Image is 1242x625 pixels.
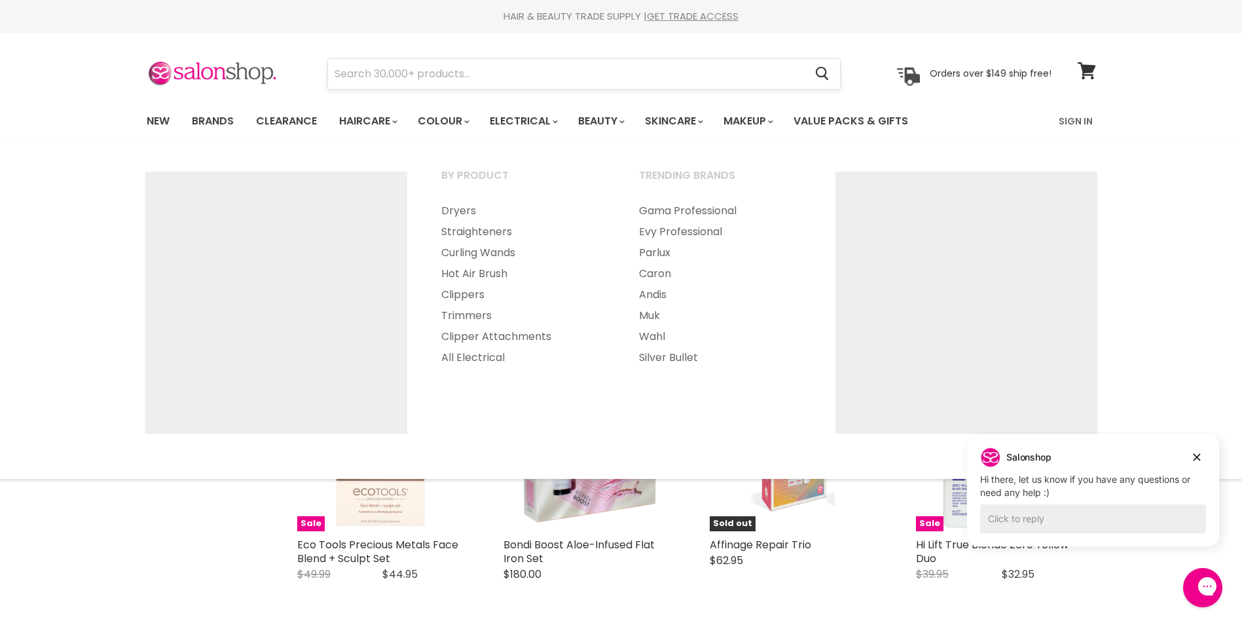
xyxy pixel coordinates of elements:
span: $44.95 [382,567,418,582]
a: Brands [182,107,244,135]
a: Affinage Repair Trio [710,537,811,552]
span: $49.99 [297,567,331,582]
input: Search [328,59,805,89]
a: Trimmers [425,305,620,326]
a: Caron [623,263,818,284]
span: $39.95 [916,567,949,582]
button: Search [805,59,840,89]
ul: Main menu [137,102,985,140]
nav: Main [130,102,1112,140]
a: Muk [623,305,818,326]
a: New [137,107,179,135]
a: Trending Brands [623,165,818,198]
a: Clippers [425,284,620,305]
a: Makeup [714,107,781,135]
a: Curling Wands [425,242,620,263]
iframe: Gorgias live chat messenger [1177,563,1229,612]
a: By Product [425,165,620,198]
span: Sale [916,516,943,531]
span: $62.95 [710,553,743,568]
span: Sold out [710,516,756,531]
a: Haircare [329,107,405,135]
form: Product [327,58,841,90]
span: $180.00 [503,567,541,582]
span: $32.95 [1002,567,1034,582]
a: Beauty [568,107,632,135]
a: Skincare [635,107,711,135]
p: Orders over $149 ship free! [930,67,1051,79]
a: Hot Air Brush [425,263,620,284]
a: Value Packs & Gifts [784,107,918,135]
a: Evy Professional [623,221,818,242]
a: GET TRADE ACCESS [647,9,739,23]
a: Clearance [246,107,327,135]
a: Eco Tools Precious Metals Face Blend + Sculpt Set [297,537,458,566]
a: Parlux [623,242,818,263]
a: Dryers [425,200,620,221]
a: Wahl [623,326,818,347]
a: All Electrical [425,347,620,368]
a: Gama Professional [623,200,818,221]
a: Bondi Boost Aloe-Infused Flat Iron Set [503,537,655,566]
a: Electrical [480,107,566,135]
ul: Main menu [623,200,818,368]
a: Straighteners [425,221,620,242]
iframe: Gorgias live chat campaigns [957,432,1229,566]
a: Andis [623,284,818,305]
span: Sale [297,516,325,531]
a: Colour [408,107,477,135]
a: Hi Lift True Blonde Zero Yellow Duo [916,537,1068,566]
a: Clipper Attachments [425,326,620,347]
a: Silver Bullet [623,347,818,368]
div: HAIR & BEAUTY TRADE SUPPLY | [130,10,1112,23]
ul: Main menu [425,200,620,368]
a: Sign In [1051,107,1101,135]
